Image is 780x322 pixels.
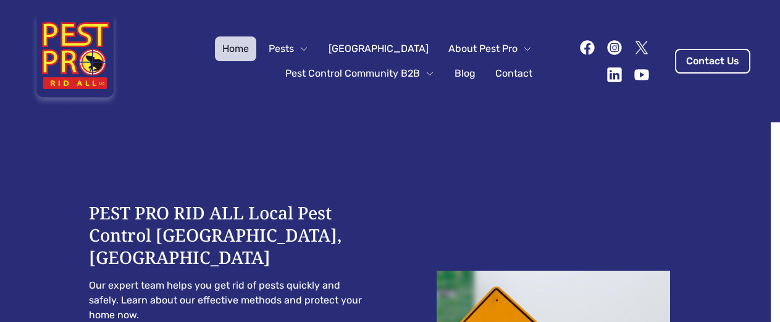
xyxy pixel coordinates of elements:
span: Pests [269,41,294,56]
h1: PEST PRO RID ALL Local Pest Control [GEOGRAPHIC_DATA], [GEOGRAPHIC_DATA] [89,201,366,268]
span: Pest Control Community B2B [285,66,420,81]
span: About Pest Pro [448,41,518,56]
a: Contact [488,61,540,86]
a: Contact Us [675,49,750,74]
img: Pest Pro Rid All [30,15,120,108]
a: Blog [447,61,483,86]
a: [GEOGRAPHIC_DATA] [321,36,436,61]
button: Pests [261,36,316,61]
button: Pest Control Community B2B [278,61,442,86]
button: About Pest Pro [441,36,540,61]
a: Home [215,36,256,61]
